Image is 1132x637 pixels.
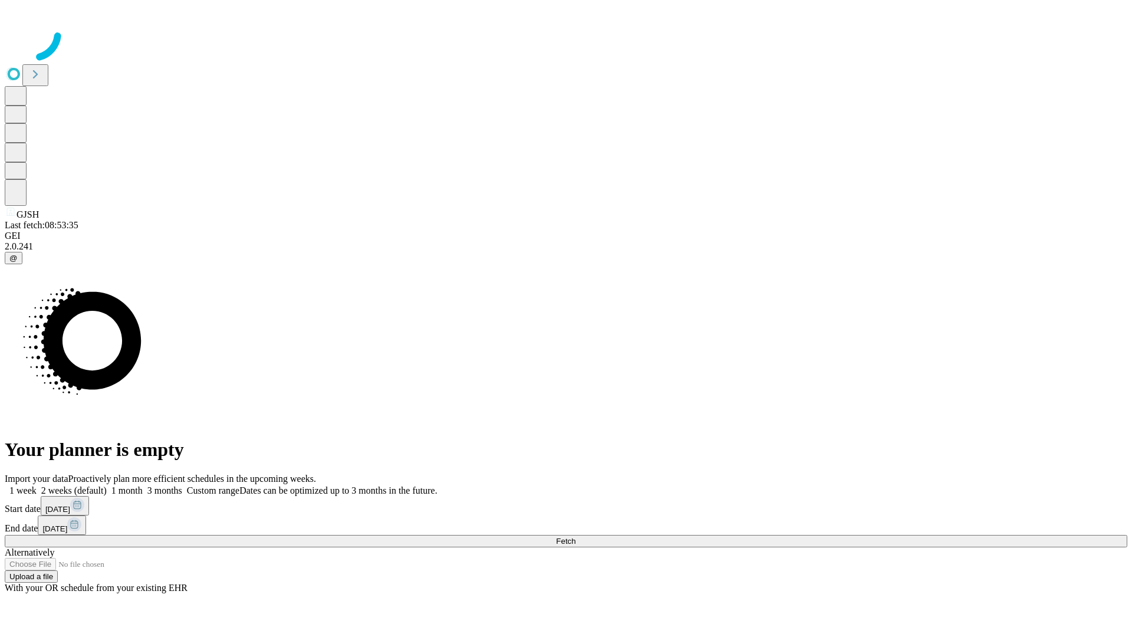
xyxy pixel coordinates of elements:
[5,220,78,230] span: Last fetch: 08:53:35
[5,439,1127,461] h1: Your planner is empty
[5,515,1127,535] div: End date
[5,570,58,583] button: Upload a file
[5,583,187,593] span: With your OR schedule from your existing EHR
[5,535,1127,547] button: Fetch
[147,485,182,495] span: 3 months
[5,252,22,264] button: @
[41,496,89,515] button: [DATE]
[68,474,316,484] span: Proactively plan more efficient schedules in the upcoming weeks.
[5,474,68,484] span: Import your data
[556,537,575,546] span: Fetch
[38,515,86,535] button: [DATE]
[239,485,437,495] span: Dates can be optimized up to 3 months in the future.
[45,505,70,514] span: [DATE]
[41,485,107,495] span: 2 weeks (default)
[5,231,1127,241] div: GEI
[42,524,67,533] span: [DATE]
[9,485,37,495] span: 1 week
[187,485,239,495] span: Custom range
[5,496,1127,515] div: Start date
[9,254,18,262] span: @
[5,241,1127,252] div: 2.0.241
[17,209,39,219] span: GJSH
[5,547,54,557] span: Alternatively
[111,485,143,495] span: 1 month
